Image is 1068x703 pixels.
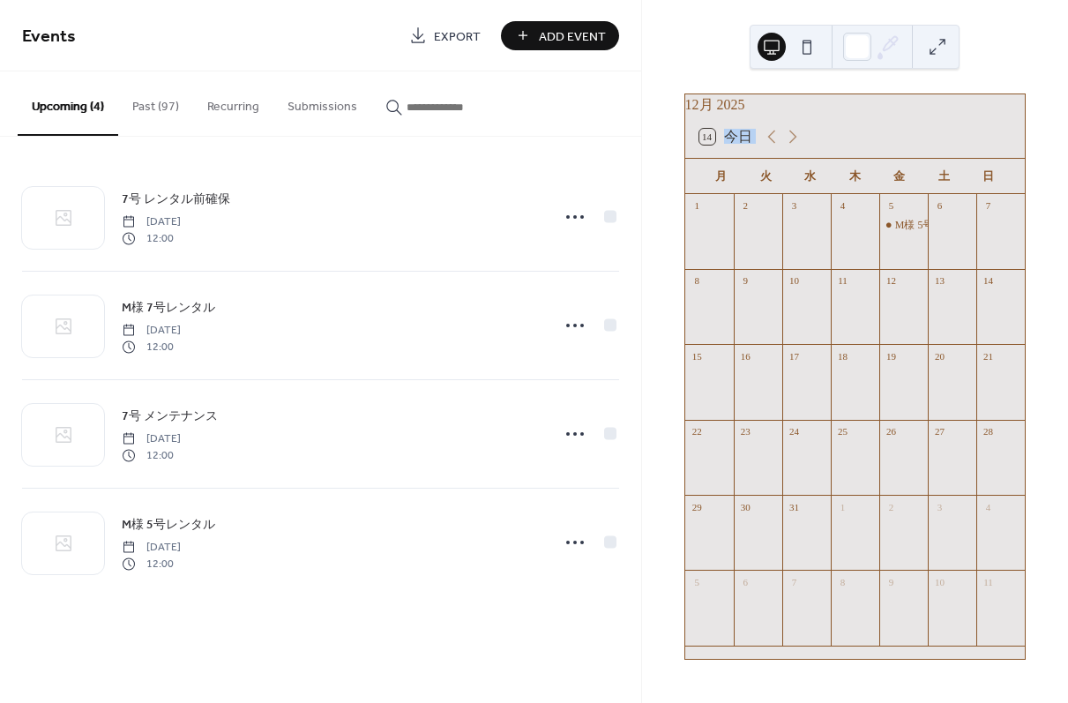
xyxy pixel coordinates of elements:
[788,500,801,513] div: 31
[982,425,995,438] div: 28
[982,274,995,288] div: 14
[933,425,946,438] div: 27
[539,27,606,46] span: Add Event
[836,349,849,363] div: 18
[933,349,946,363] div: 20
[788,274,801,288] div: 10
[739,575,752,588] div: 6
[122,540,181,556] span: [DATE]
[691,575,704,588] div: 5
[193,71,273,134] button: Recurring
[933,199,946,213] div: 6
[739,425,752,438] div: 23
[885,425,898,438] div: 26
[693,124,758,149] button: 14今日
[743,159,788,194] div: 火
[982,575,995,588] div: 11
[982,500,995,513] div: 4
[836,274,849,288] div: 11
[122,516,215,535] span: M様 5号レンタル
[739,500,752,513] div: 30
[982,199,995,213] div: 7
[501,21,619,50] button: Add Event
[122,297,215,318] a: M様 7号レンタル
[691,425,704,438] div: 22
[788,159,833,194] div: 水
[118,71,193,134] button: Past (97)
[836,575,849,588] div: 8
[691,349,704,363] div: 15
[833,159,877,194] div: 木
[788,425,801,438] div: 24
[788,575,801,588] div: 7
[739,199,752,213] div: 2
[434,27,481,46] span: Export
[788,349,801,363] div: 17
[885,500,898,513] div: 2
[933,500,946,513] div: 3
[878,159,922,194] div: 金
[122,191,230,209] span: 7号 レンタル前確保
[122,408,218,426] span: 7号 メンテナンス
[122,323,181,339] span: [DATE]
[122,447,181,463] span: 12:00
[22,19,76,54] span: Events
[122,339,181,355] span: 12:00
[933,575,946,588] div: 10
[122,214,181,230] span: [DATE]
[122,556,181,572] span: 12:00
[122,431,181,447] span: [DATE]
[967,159,1011,194] div: 日
[885,575,898,588] div: 9
[691,274,704,288] div: 8
[122,514,215,535] a: M様 5号レンタル
[685,94,1025,116] div: 12月 2025
[933,274,946,288] div: 13
[922,159,966,194] div: 土
[836,500,849,513] div: 1
[788,199,801,213] div: 3
[739,274,752,288] div: 9
[836,199,849,213] div: 4
[396,21,494,50] a: Export
[691,199,704,213] div: 1
[739,349,752,363] div: 16
[122,189,230,209] a: 7号 レンタル前確保
[879,218,928,233] div: M様 5号レンタル
[273,71,371,134] button: Submissions
[982,349,995,363] div: 21
[122,406,218,426] a: 7号 メンテナンス
[885,349,898,363] div: 19
[18,71,118,136] button: Upcoming (4)
[836,425,849,438] div: 25
[885,274,898,288] div: 12
[691,500,704,513] div: 29
[122,230,181,246] span: 12:00
[885,199,898,213] div: 5
[122,299,215,318] span: M様 7号レンタル
[895,218,976,233] div: M様 5号レンタル
[699,159,743,194] div: 月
